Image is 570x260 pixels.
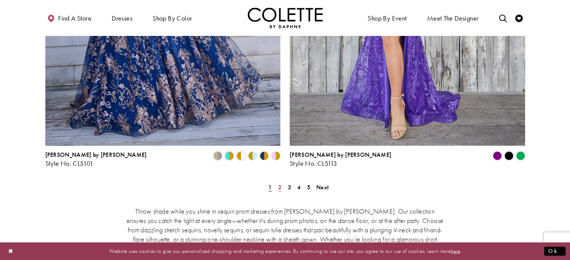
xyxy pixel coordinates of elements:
span: Shop By Event [366,7,408,28]
a: Meet the designer [425,7,481,28]
span: Shop by color [151,7,194,28]
span: 1 [268,183,272,191]
span: Next [316,183,329,191]
i: Lilac/Gold [271,151,280,160]
i: Gold/White [236,151,245,160]
div: Colette by Daphne Style No. CL5113 [290,151,391,167]
span: Meet the designer [427,15,479,22]
i: Gold/Pewter [213,151,222,160]
span: 2 [278,183,281,191]
div: Colette by Daphne Style No. CL5101 [45,151,147,167]
span: Style No. CL5101 [45,159,94,167]
button: Submit Dialog [544,247,566,256]
span: Dresses [110,7,134,28]
i: Navy/Gold [260,151,269,160]
p: Website uses cookies to give you personalized shopping and marketing experiences. By continuing t... [54,246,516,256]
i: Turquoise/Gold [225,151,234,160]
a: Toggle search [497,7,508,28]
span: [PERSON_NAME] by [PERSON_NAME] [290,150,391,158]
span: Dresses [112,15,132,22]
a: here [451,247,460,255]
button: Close Dialog [4,245,17,258]
a: Visit Home Page [248,7,323,28]
a: Page 2 [276,181,284,192]
span: 5 [307,183,310,191]
a: Page 3 [285,181,293,192]
span: Shop By Event [368,15,407,22]
i: Purple [493,151,502,160]
img: Colette by Daphne [248,7,323,28]
a: Next Page [314,181,331,192]
span: Shop by color [153,15,192,22]
a: Check Wishlist [513,7,525,28]
i: Black [504,151,513,160]
span: 4 [297,183,301,191]
a: Find a store [45,7,93,28]
span: Current Page [266,181,274,192]
a: Page 5 [305,181,313,192]
span: Style No. CL5113 [290,159,337,167]
span: [PERSON_NAME] by [PERSON_NAME] [45,150,147,158]
span: Find a store [58,15,91,22]
i: Light Blue/Gold [248,151,257,160]
i: Emerald [516,151,525,160]
a: Page 4 [295,181,303,192]
span: 3 [287,183,291,191]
